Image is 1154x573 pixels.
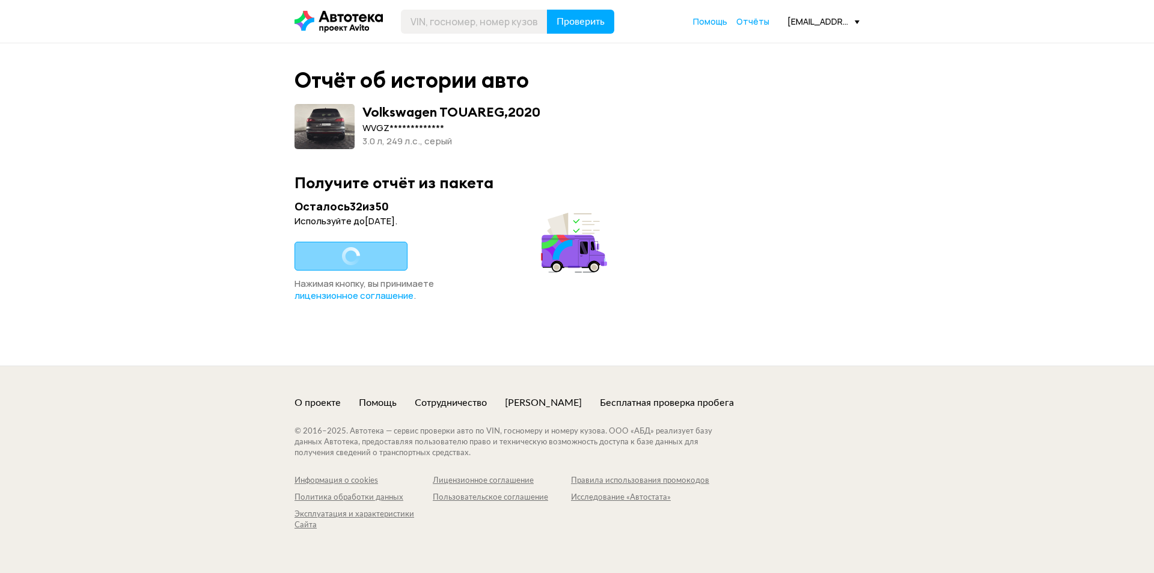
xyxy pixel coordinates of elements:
button: Проверить [547,10,614,34]
a: Отчёты [736,16,769,28]
span: Нажимая кнопку, вы принимаете . [295,277,434,302]
a: лицензионное соглашение [295,290,414,302]
a: Пользовательское соглашение [433,492,571,503]
div: © 2016– 2025 . Автотека — сервис проверки авто по VIN, госномеру и номеру кузова. ООО «АБД» реали... [295,426,736,459]
div: Получите отчёт из пакета [295,173,859,192]
a: Бесплатная проверка пробега [600,396,734,409]
span: Помощь [693,16,727,27]
a: Информация о cookies [295,476,433,486]
a: Эксплуатация и характеристики Сайта [295,509,433,531]
span: Отчёты [736,16,769,27]
div: Осталось 32 из 50 [295,199,611,214]
a: Лицензионное соглашение [433,476,571,486]
a: Исследование «Автостата» [571,492,709,503]
div: Отчёт об истории авто [295,67,529,93]
a: Помощь [359,396,397,409]
div: Используйте до [DATE] . [295,215,611,227]
input: VIN, госномер, номер кузова [401,10,548,34]
a: Сотрудничество [415,396,487,409]
span: лицензионное соглашение [295,289,414,302]
div: 3.0 л, 249 л.c., серый [362,135,540,148]
span: Проверить [557,17,605,26]
a: О проекте [295,396,341,409]
a: [PERSON_NAME] [505,396,582,409]
div: [EMAIL_ADDRESS][DOMAIN_NAME] [787,16,859,27]
div: Volkswagen TOUAREG , 2020 [362,104,540,120]
a: Помощь [693,16,727,28]
a: Правила использования промокодов [571,476,709,486]
a: Политика обработки данных [295,492,433,503]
